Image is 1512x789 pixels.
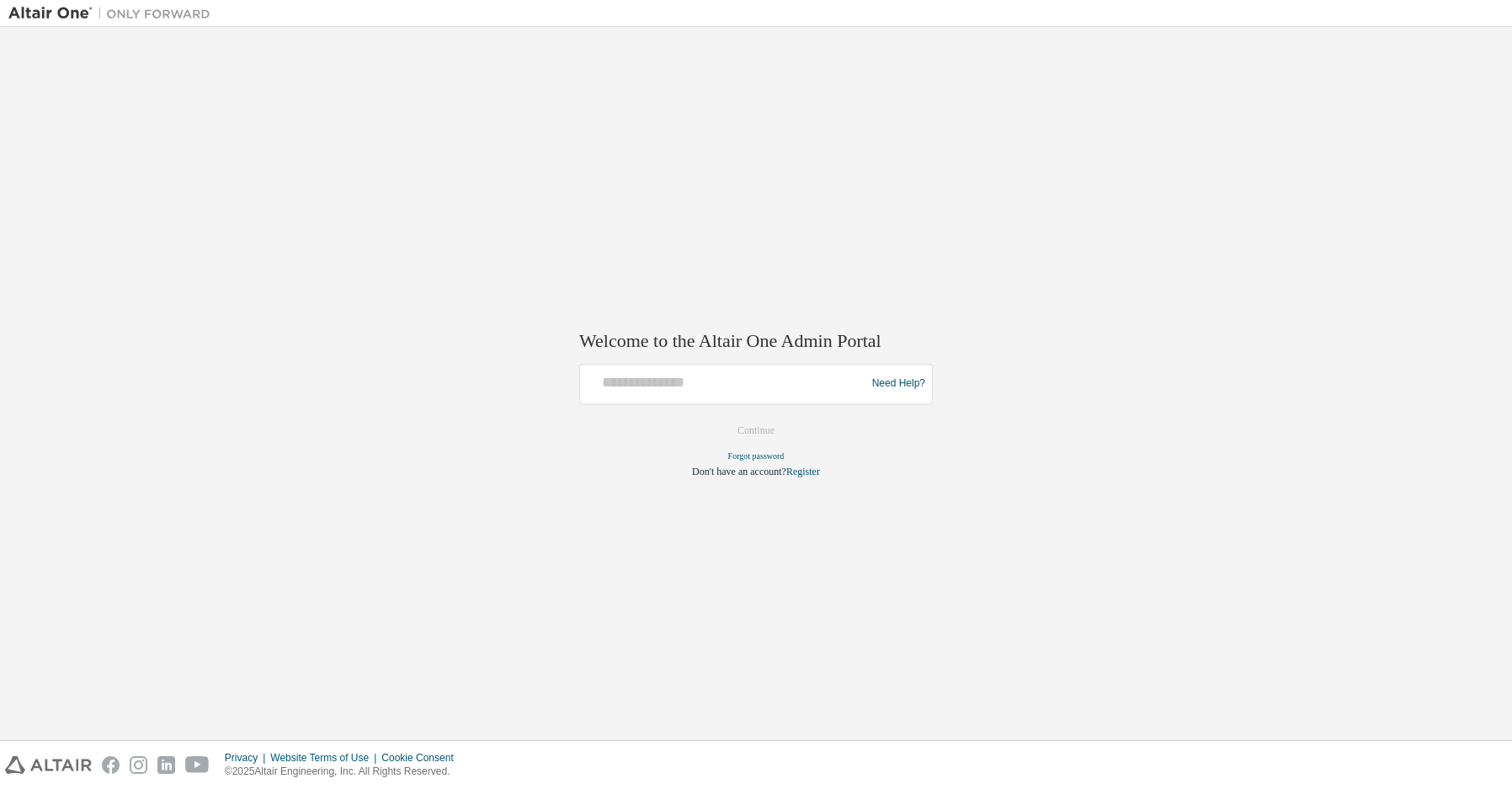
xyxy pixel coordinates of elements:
[157,756,175,774] img: linkedin.svg
[692,466,786,477] span: Don't have an account?
[130,756,147,774] img: instagram.svg
[270,751,381,765] div: Website Terms of Use
[225,751,270,765] div: Privacy
[5,756,92,774] img: altair_logo.svg
[102,756,120,774] img: facebook.svg
[381,751,463,765] div: Cookie Consent
[225,765,464,779] p: © 2025 Altair Engineering, Inc. All Rights Reserved.
[8,5,219,22] img: Altair One
[579,330,933,354] h2: Welcome to the Altair One Admin Portal
[728,451,785,461] a: Forgot password
[185,756,210,774] img: youtube.svg
[786,466,820,477] a: Register
[872,384,925,385] a: Need Help?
